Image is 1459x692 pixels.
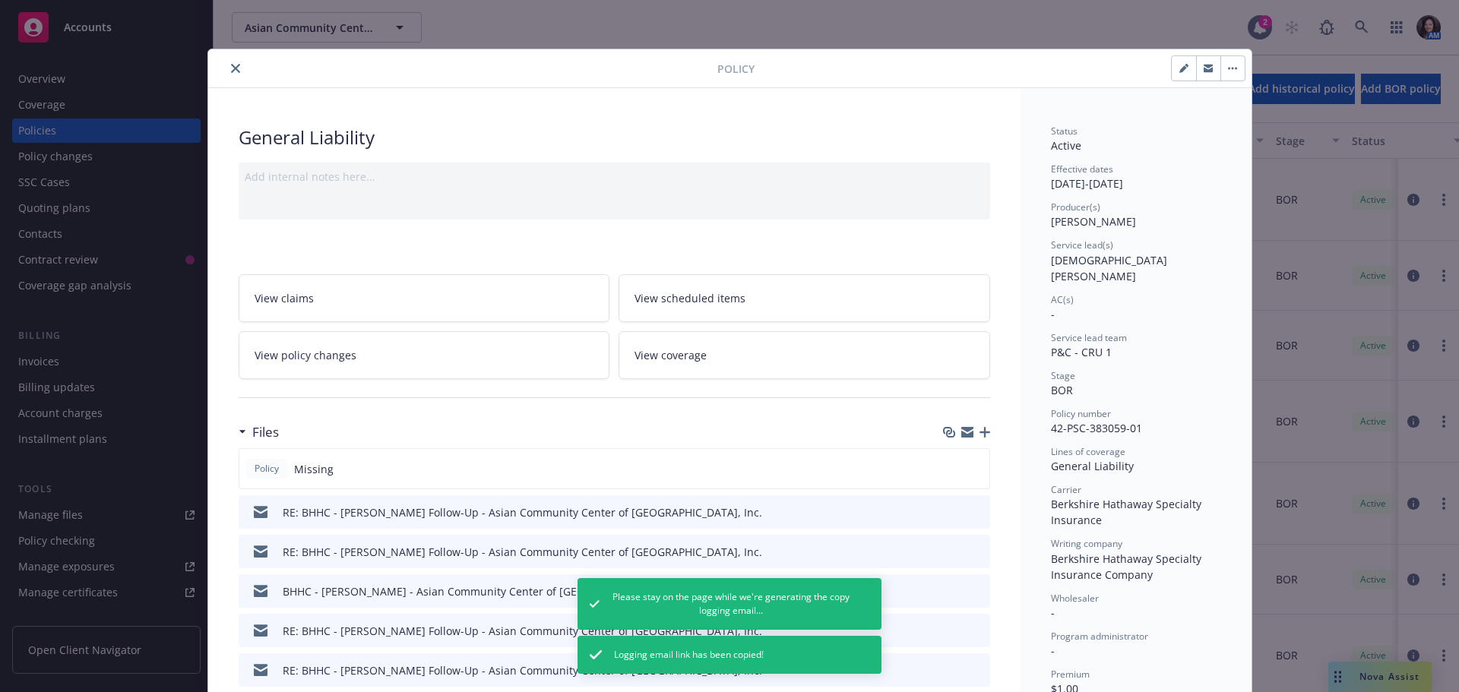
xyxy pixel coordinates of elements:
[619,274,990,322] a: View scheduled items
[970,662,984,678] button: preview file
[970,544,984,560] button: preview file
[612,590,851,618] span: Please stay on the page while we're generating the copy logging email...
[619,331,990,379] a: View coverage
[283,544,762,560] div: RE: BHHC - [PERSON_NAME] Follow-Up - Asian Community Center of [GEOGRAPHIC_DATA], Inc.
[1051,537,1122,550] span: Writing company
[970,623,984,639] button: preview file
[239,274,610,322] a: View claims
[239,125,990,150] div: General Liability
[1051,345,1112,359] span: P&C - CRU 1
[946,662,958,678] button: download file
[1051,383,1073,397] span: BOR
[1051,668,1090,681] span: Premium
[1051,163,1221,191] div: [DATE] - [DATE]
[239,331,610,379] a: View policy changes
[1051,407,1111,420] span: Policy number
[226,59,245,77] button: close
[1051,369,1075,382] span: Stage
[1051,483,1081,496] span: Carrier
[946,544,958,560] button: download file
[283,623,762,639] div: RE: BHHC - [PERSON_NAME] Follow-Up - Asian Community Center of [GEOGRAPHIC_DATA], Inc.
[1051,331,1127,344] span: Service lead team
[1051,253,1167,283] span: [DEMOGRAPHIC_DATA][PERSON_NAME]
[245,169,984,185] div: Add internal notes here...
[1051,163,1113,175] span: Effective dates
[1051,458,1221,474] div: General Liability
[1051,239,1113,251] span: Service lead(s)
[283,662,762,678] div: RE: BHHC - [PERSON_NAME] Follow-Up - Asian Community Center of [GEOGRAPHIC_DATA], Inc.
[1051,214,1136,229] span: [PERSON_NAME]
[1051,643,1055,658] span: -
[946,583,958,599] button: download file
[635,290,745,306] span: View scheduled items
[717,61,755,77] span: Policy
[1051,445,1125,458] span: Lines of coverage
[1051,592,1099,605] span: Wholesaler
[252,422,279,442] h3: Files
[970,504,984,520] button: preview file
[255,290,314,306] span: View claims
[294,461,334,477] span: Missing
[283,583,690,599] div: BHHC - [PERSON_NAME] - Asian Community Center of [GEOGRAPHIC_DATA], Inc.
[1051,125,1078,137] span: Status
[970,583,984,599] button: preview file
[1051,307,1055,321] span: -
[1051,201,1100,213] span: Producer(s)
[1051,497,1204,527] span: Berkshire Hathaway Specialty Insurance
[283,504,762,520] div: RE: BHHC - [PERSON_NAME] Follow-Up - Asian Community Center of [GEOGRAPHIC_DATA], Inc.
[1051,605,1055,620] span: -
[1051,421,1142,435] span: 42-PSC-383059-01
[946,504,958,520] button: download file
[614,648,764,662] span: Logging email link has been copied!
[1051,551,1204,582] span: Berkshire Hathaway Specialty Insurance Company
[1051,293,1074,306] span: AC(s)
[252,462,282,476] span: Policy
[255,347,356,363] span: View policy changes
[1051,138,1081,153] span: Active
[946,623,958,639] button: download file
[239,422,279,442] div: Files
[1051,630,1148,643] span: Program administrator
[635,347,707,363] span: View coverage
